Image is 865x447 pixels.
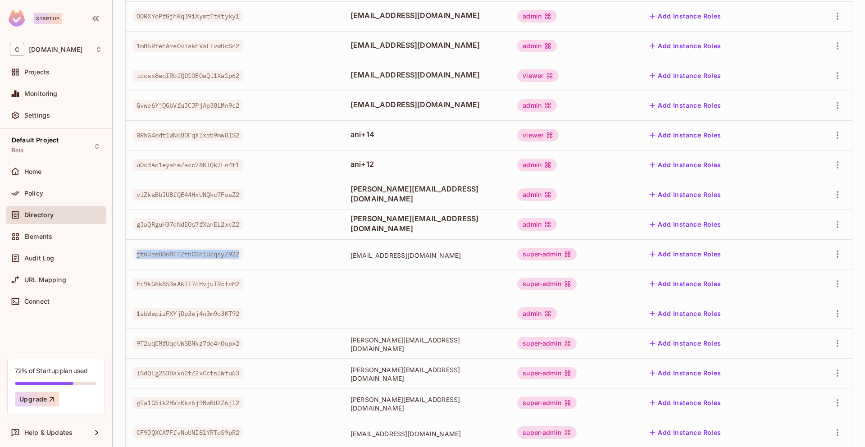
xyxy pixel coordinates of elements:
span: Elements [24,233,52,240]
div: super-admin [517,367,577,379]
span: URL Mapping [24,276,66,283]
span: CF9JQXCA7FfvNoUNI8lYRToS9pR2 [133,427,243,438]
span: [EMAIL_ADDRESS][DOMAIN_NAME] [351,429,503,438]
span: [PERSON_NAME][EMAIL_ADDRESS][DOMAIN_NAME] [351,214,503,233]
span: Home [24,168,42,175]
span: jtnJreD0n8TTZthCSh1UZqsyZ922 [133,248,243,260]
button: Add Instance Roles [646,366,724,380]
span: Audit Log [24,255,54,262]
div: admin [517,10,557,23]
span: [PERSON_NAME][EMAIL_ADDRESS][DOMAIN_NAME] [351,365,503,383]
div: 72% of Startup plan used [15,366,87,375]
button: Add Instance Roles [646,68,724,83]
span: Settings [24,112,50,119]
span: viZkaBbJUBfQE44HxUNQkc7FusZ2 [133,189,243,201]
button: Add Instance Roles [646,425,724,440]
div: admin [517,159,557,171]
span: Monitoring [24,90,58,97]
button: Add Instance Roles [646,306,724,321]
button: Add Instance Roles [646,158,724,172]
button: Add Instance Roles [646,277,724,291]
span: Fc9kG6k853aAkll7dHvjuIRctvH2 [133,278,243,290]
button: Add Instance Roles [646,396,724,410]
div: super-admin [517,278,577,290]
span: Help & Updates [24,429,73,436]
span: C [10,43,24,56]
span: [EMAIL_ADDRESS][DOMAIN_NAME] [351,10,503,20]
div: admin [517,218,557,231]
div: viewer [517,129,559,141]
span: ani+12 [351,159,503,169]
div: admin [517,40,557,52]
div: super-admin [517,248,577,260]
div: super-admin [517,397,577,409]
span: [EMAIL_ADDRESS][DOMAIN_NAME] [351,100,503,109]
img: SReyMgAAAABJRU5ErkJggg== [9,10,25,27]
div: admin [517,188,557,201]
div: super-admin [517,337,577,350]
span: Gvwe6YjQGbVfuJCJPjAp38LMn9c2 [133,100,243,111]
span: [EMAIL_ADDRESS][DOMAIN_NAME] [351,70,503,80]
span: Connect [24,298,50,305]
span: [PERSON_NAME][EMAIL_ADDRESS][DOMAIN_NAME] [351,336,503,353]
span: lSdQEg2S3Baxo2tZ2xCctsIWfu63 [133,367,243,379]
span: Beta [12,147,24,154]
span: Workspace: chalkboard.io [29,46,82,53]
span: Default Project [12,137,59,144]
span: ani+14 [351,129,503,139]
span: Directory [24,211,54,219]
div: admin [517,99,557,112]
span: [PERSON_NAME][EMAIL_ADDRESS][DOMAIN_NAME] [351,395,503,412]
div: admin [517,307,557,320]
button: Add Instance Roles [646,336,724,351]
span: tdcsx8eqIRbfQD1OEOaQi1Xa1p62 [133,70,243,82]
span: uOc3Ad1eyaheZacc78KlQk7Lo4t1 [133,159,243,171]
div: super-admin [517,426,577,439]
button: Add Instance Roles [646,247,724,261]
span: [PERSON_NAME][EMAIL_ADDRESS][DOMAIN_NAME] [351,184,503,204]
span: 1mH5RfeEAreOvlakFVsLIvwUcSn2 [133,40,243,52]
button: Add Instance Roles [646,187,724,202]
span: gJaQRguH37dNdEOs7fXanEL2xcZ2 [133,219,243,230]
button: Add Instance Roles [646,39,724,53]
span: [EMAIL_ADDRESS][DOMAIN_NAME] [351,40,503,50]
span: [EMAIL_ADDRESS][DOMAIN_NAME] [351,251,503,260]
span: gIs1G5ik2HVzKkz6j9BwBU2Z6jl2 [133,397,243,409]
button: Add Instance Roles [646,98,724,113]
span: Projects [24,68,50,76]
span: 1sbWepizFXYjDp3ej4n3m9o3KT92 [133,308,243,319]
button: Add Instance Roles [646,9,724,23]
div: viewer [517,69,559,82]
span: Policy [24,190,43,197]
span: OQRXYePfGjhKq39iXymtTtKtyky1 [133,10,243,22]
span: 0RhG4edt1WNqBOFqXlxrb9mw8IS2 [133,129,243,141]
button: Add Instance Roles [646,217,724,232]
button: Add Instance Roles [646,128,724,142]
button: Upgrade [15,392,59,406]
div: Startup [34,13,62,24]
span: 9T2uqEMfUqeUWSBNkz7de4nOupx2 [133,338,243,349]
